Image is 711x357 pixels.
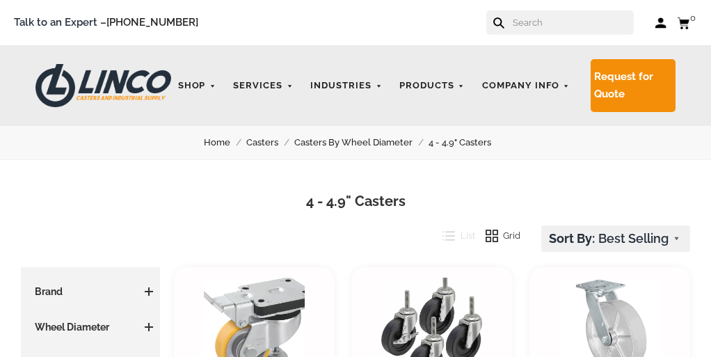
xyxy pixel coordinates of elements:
[690,13,696,23] span: 0
[171,72,223,100] a: Shop
[106,16,198,29] a: [PHONE_NUMBER]
[591,59,676,112] a: Request for Quote
[677,14,697,31] a: 0
[511,10,634,35] input: Search
[655,16,666,30] a: Log in
[475,72,577,100] a: Company Info
[21,191,690,212] h1: 4 - 4.9" Casters
[35,64,170,108] img: LINCO CASTERS & INDUSTRIAL SUPPLY
[294,135,429,150] a: Casters By Wheel Diameter
[28,285,153,299] h3: Brand
[14,14,198,31] span: Talk to an Expert –
[392,72,472,100] a: Products
[475,225,521,246] button: Grid
[303,72,389,100] a: Industries
[429,135,507,150] a: 4 - 4.9" Casters
[204,135,246,150] a: Home
[226,72,300,100] a: Services
[432,225,475,246] button: List
[28,320,153,334] h3: Wheel Diameter
[246,135,294,150] a: Casters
